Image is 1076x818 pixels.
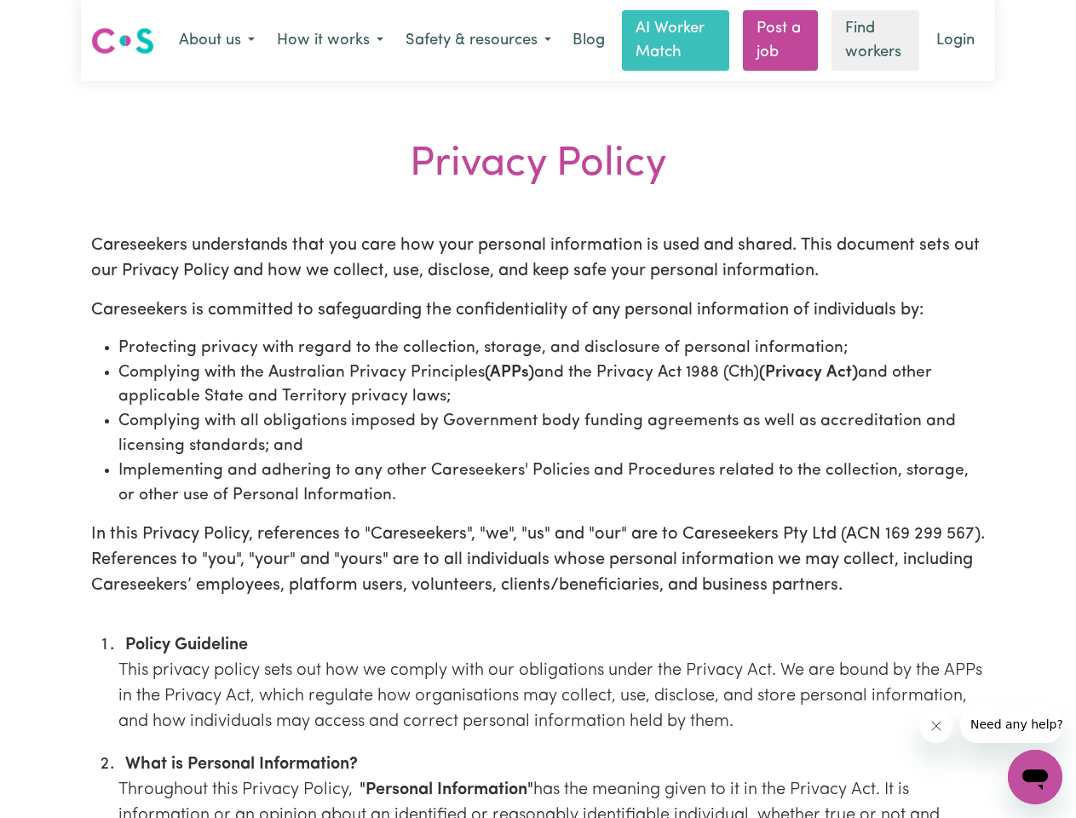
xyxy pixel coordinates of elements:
a: Careseekers logo [91,21,154,60]
button: How it works [266,23,394,59]
li: Complying with the Australian Privacy Principles and the Privacy Act 1988 (Cth) and other applica... [118,361,986,411]
a: Post a job [743,10,818,71]
a: Login [926,22,985,60]
p: This privacy policy sets out how we comply with our obligations under the Privacy Act. We are bou... [118,658,986,734]
a: Find workers [831,10,919,71]
strong: (Privacy Act) [759,365,858,381]
iframe: Close message [919,709,953,743]
div: Privacy Policy [91,141,986,190]
strong: Policy Guideline [125,637,248,654]
li: Complying with all obligations imposed by Government body funding agreements as well as accredita... [118,410,986,459]
iframe: Button to launch messaging window [1008,750,1062,804]
strong: What is Personal Information? [125,756,358,773]
button: About us [168,23,266,59]
a: AI Worker Match [622,10,729,71]
li: Protecting privacy with regard to the collection, storage, and disclosure of personal information; [118,337,986,361]
strong: (APPs) [485,365,534,381]
img: Careseekers logo [91,26,154,56]
iframe: Message from company [960,706,1062,743]
p: Careseekers is committed to safeguarding the confidentiality of any personal information of indiv... [91,297,986,323]
button: Safety & resources [394,23,562,59]
strong: "Personal Information" [360,781,533,798]
p: Careseekers understands that you care how your personal information is used and shared. This docu... [91,233,986,284]
p: In this Privacy Policy, references to "Careseekers", "we", "us" and "our" are to Careseekers Pty ... [91,521,986,598]
a: Blog [562,22,615,60]
span: Need any help? [10,12,103,26]
li: Implementing and adhering to any other Careseekers' Policies and Procedures related to the collec... [118,459,986,509]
